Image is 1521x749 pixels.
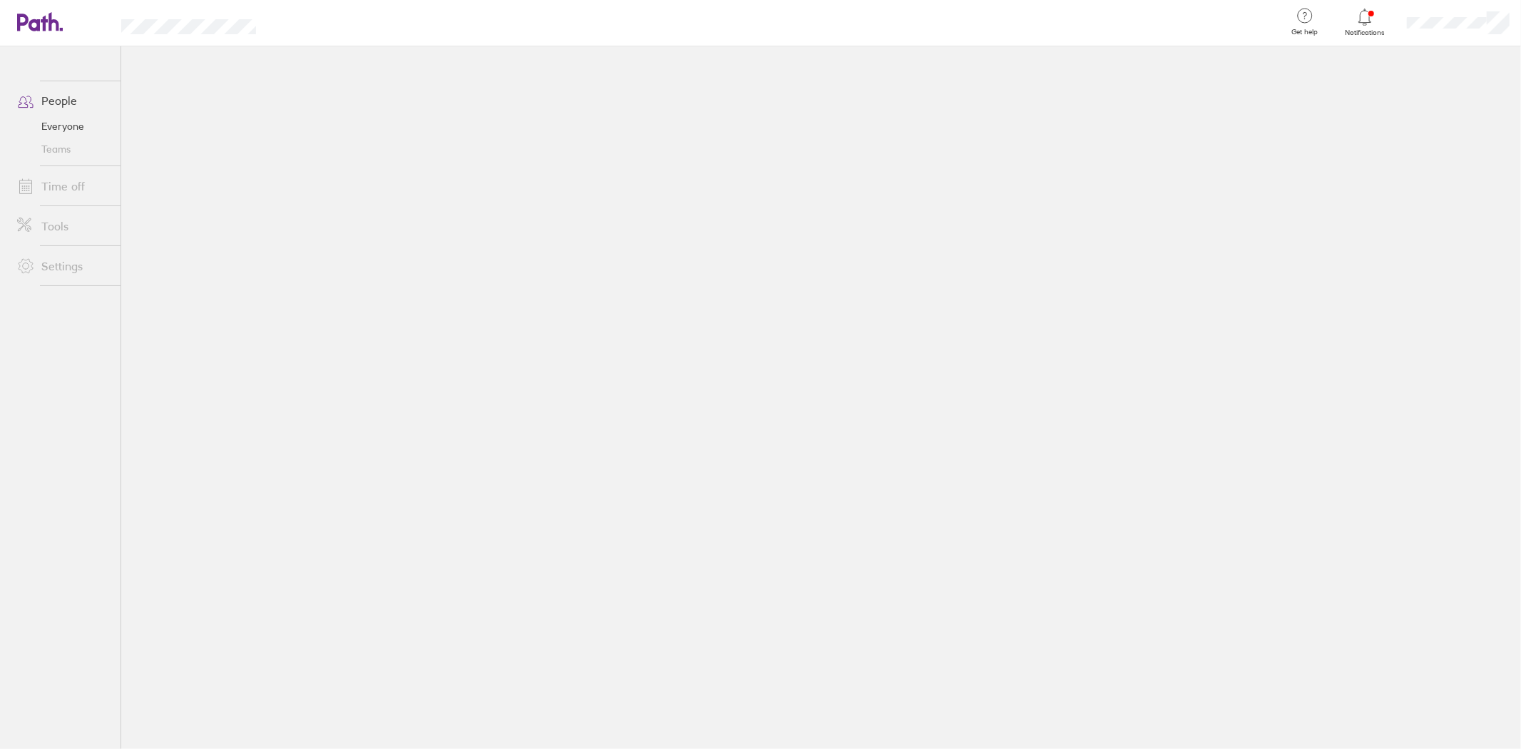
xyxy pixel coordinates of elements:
a: Teams [6,138,121,160]
a: Notifications [1342,7,1388,37]
a: People [6,86,121,115]
a: Tools [6,212,121,240]
span: Get help [1281,28,1328,36]
a: Settings [6,252,121,280]
span: Notifications [1342,29,1388,37]
a: Time off [6,172,121,200]
a: Everyone [6,115,121,138]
